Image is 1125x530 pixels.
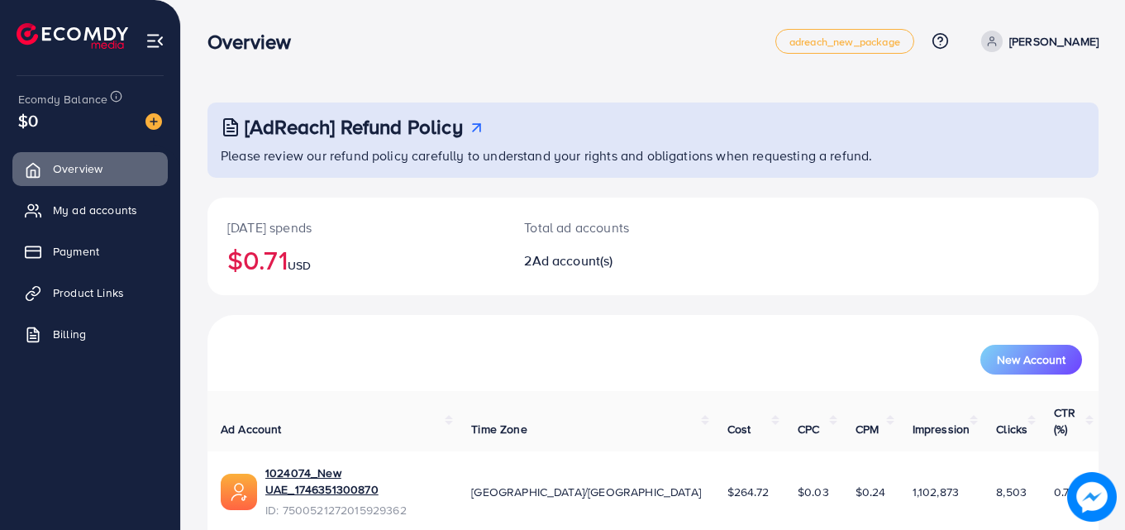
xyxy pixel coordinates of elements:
[53,160,102,177] span: Overview
[245,115,463,139] h3: [AdReach] Refund Policy
[265,502,445,518] span: ID: 7500521272015929362
[288,257,311,274] span: USD
[1054,404,1075,437] span: CTR (%)
[1054,484,1075,500] span: 0.77
[227,244,484,275] h2: $0.71
[53,284,124,301] span: Product Links
[996,484,1027,500] span: 8,503
[145,31,164,50] img: menu
[227,217,484,237] p: [DATE] spends
[12,318,168,351] a: Billing
[980,345,1082,375] button: New Account
[18,108,38,132] span: $0
[221,474,257,510] img: ic-ads-acc.e4c84228.svg
[12,276,168,309] a: Product Links
[727,421,751,437] span: Cost
[775,29,914,54] a: adreach_new_package
[798,484,829,500] span: $0.03
[997,354,1065,365] span: New Account
[798,421,819,437] span: CPC
[913,421,970,437] span: Impression
[1009,31,1099,51] p: [PERSON_NAME]
[12,235,168,268] a: Payment
[913,484,959,500] span: 1,102,873
[265,465,445,499] a: 1024074_New UAE_1746351300870
[856,484,886,500] span: $0.24
[145,113,162,130] img: image
[12,193,168,227] a: My ad accounts
[53,202,137,218] span: My ad accounts
[524,253,708,269] h2: 2
[532,251,613,270] span: Ad account(s)
[471,484,701,500] span: [GEOGRAPHIC_DATA]/[GEOGRAPHIC_DATA]
[17,23,128,49] img: logo
[207,30,304,54] h3: Overview
[524,217,708,237] p: Total ad accounts
[53,326,86,342] span: Billing
[221,146,1089,165] p: Please review our refund policy carefully to understand your rights and obligations when requesti...
[1067,472,1117,522] img: image
[856,421,879,437] span: CPM
[727,484,769,500] span: $264.72
[53,243,99,260] span: Payment
[221,421,282,437] span: Ad Account
[12,152,168,185] a: Overview
[975,31,1099,52] a: [PERSON_NAME]
[996,421,1027,437] span: Clicks
[789,36,900,47] span: adreach_new_package
[18,91,107,107] span: Ecomdy Balance
[471,421,527,437] span: Time Zone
